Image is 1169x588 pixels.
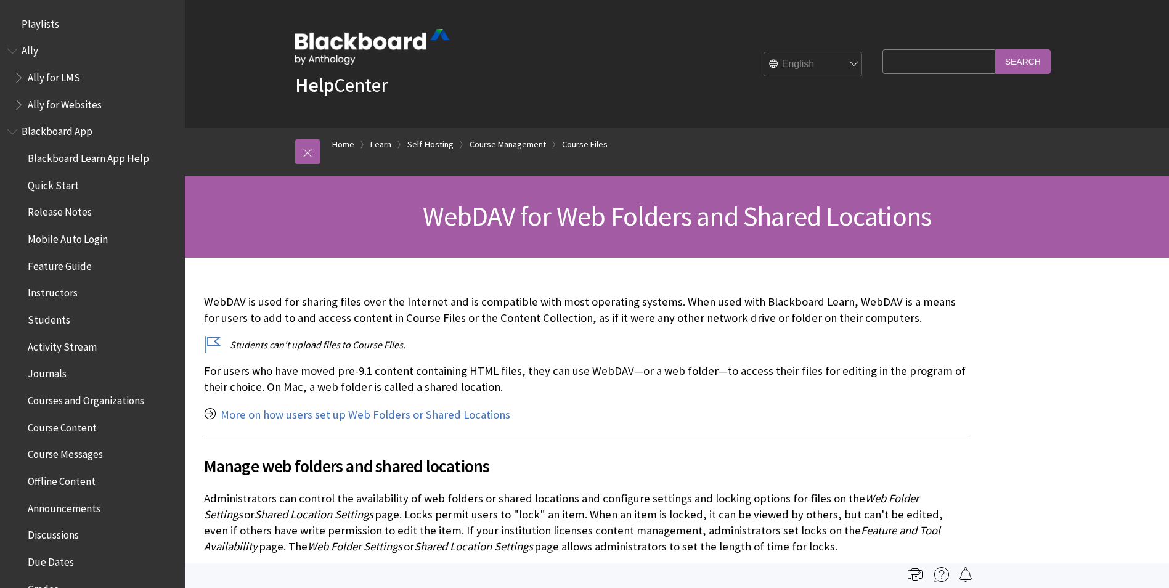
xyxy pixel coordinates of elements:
span: Ally [22,41,38,57]
img: More help [934,567,949,582]
p: WebDAV is used for sharing files over the Internet and is compatible with most operating systems.... [204,294,968,326]
span: Students [28,309,70,326]
span: Journals [28,364,67,380]
a: Home [332,137,354,152]
a: More on how users set up Web Folders or Shared Locations [221,407,510,422]
select: Site Language Selector [764,52,863,77]
img: Print [908,567,923,582]
span: Discussions [28,525,79,541]
a: HelpCenter [295,73,388,97]
span: Feature Guide [28,256,92,272]
span: Activity Stream [28,337,97,353]
strong: Help [295,73,334,97]
span: Feature and Tool Availability [204,523,940,553]
nav: Book outline for Anthology Ally Help [7,41,177,115]
span: Due Dates [28,552,74,568]
img: Follow this page [958,567,973,582]
span: Shared Location Settings [255,507,373,521]
span: Ally for Websites [28,94,102,111]
span: Playlists [22,14,59,30]
p: Administrators can control the availability of web folders or shared locations and configure sett... [204,491,968,555]
span: Instructors [28,283,78,300]
span: Manage web folders and shared locations [204,453,968,479]
span: Release Notes [28,202,92,219]
p: Students can't upload files to Course Files. [204,338,968,351]
nav: Book outline for Playlists [7,14,177,35]
span: Courses and Organizations [28,390,144,407]
span: Ally for LMS [28,67,80,84]
span: Blackboard App [22,121,92,138]
span: Web Folder Settings [308,539,402,553]
a: Learn [370,137,391,152]
span: Quick Start [28,175,79,192]
span: Course Messages [28,444,103,461]
span: Blackboard Learn App Help [28,148,149,165]
a: Course Files [562,137,608,152]
p: For users who have moved pre-9.1 content containing HTML files, they can use WebDAV—or a web fold... [204,363,968,395]
span: WebDAV for Web Folders and Shared Locations [423,199,932,233]
span: Course Content [28,417,97,434]
img: Blackboard by Anthology [295,29,449,65]
a: Course Management [470,137,546,152]
span: Shared Location Settings [414,539,533,553]
input: Search [995,49,1051,73]
span: Offline Content [28,471,96,488]
span: Web Folder Settings [204,491,919,521]
span: Announcements [28,498,100,515]
span: Mobile Auto Login [28,229,108,245]
a: Self-Hosting [407,137,454,152]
